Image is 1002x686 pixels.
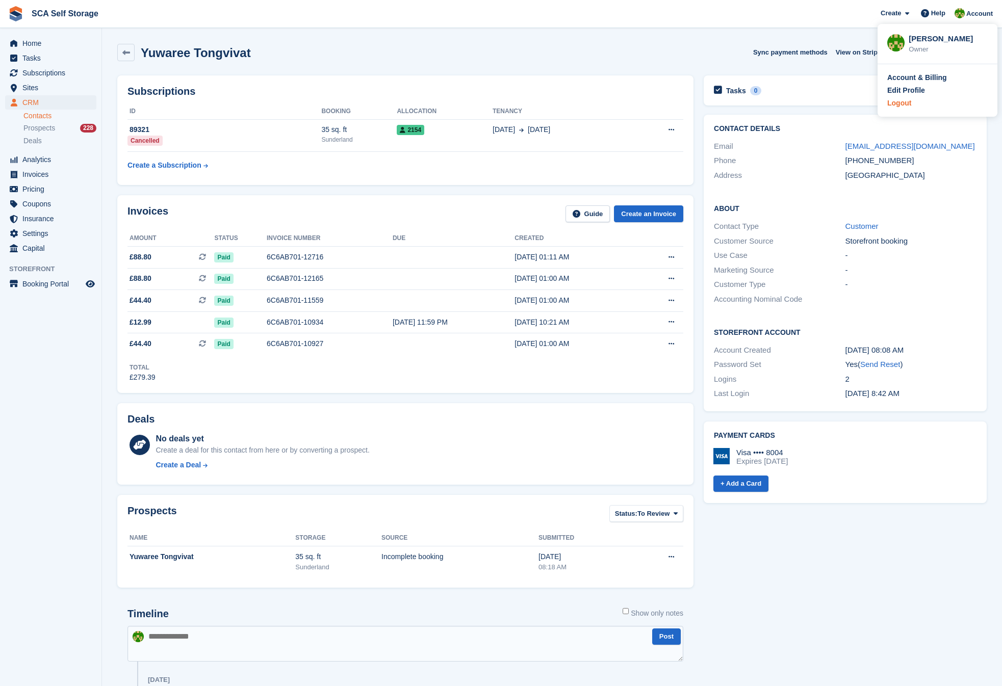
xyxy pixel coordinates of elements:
[5,81,96,95] a: menu
[127,413,155,425] h2: Deals
[845,170,977,181] div: [GEOGRAPHIC_DATA]
[836,47,881,58] span: View on Stripe
[156,433,369,445] div: No deals yet
[845,142,975,150] a: [EMAIL_ADDRESS][DOMAIN_NAME]
[5,66,96,80] a: menu
[127,103,321,120] th: ID
[22,197,84,211] span: Coupons
[714,141,845,152] div: Email
[845,265,977,276] div: -
[295,530,381,546] th: Storage
[5,241,96,255] a: menu
[515,230,636,247] th: Created
[714,294,845,305] div: Accounting Nominal Code
[566,205,610,222] a: Guide
[22,212,84,226] span: Insurance
[5,226,96,241] a: menu
[714,235,845,247] div: Customer Source
[295,551,381,562] div: 35 sq. ft
[515,295,636,306] div: [DATE] 01:00 AM
[714,374,845,385] div: Logins
[127,136,163,146] div: Cancelled
[214,230,267,247] th: Status
[845,155,977,167] div: [PHONE_NUMBER]
[214,296,233,306] span: Paid
[141,46,251,60] h2: Yuwaree Tongvivat
[214,274,233,284] span: Paid
[637,509,670,519] span: To Review
[5,277,96,291] a: menu
[8,6,23,21] img: stora-icon-8386f47178a22dfd0bd8f6a31ec36ba5ce8667c1dd55bd0f319d3a0aa187defe.svg
[515,338,636,349] div: [DATE] 01:00 AM
[127,530,295,546] th: Name
[127,124,321,135] div: 89321
[5,212,96,226] a: menu
[22,226,84,241] span: Settings
[321,135,397,144] div: Sunderland
[22,66,84,80] span: Subscriptions
[515,273,636,284] div: [DATE] 01:00 AM
[714,279,845,291] div: Customer Type
[267,230,393,247] th: Invoice number
[133,631,144,642] img: Sam Chapman
[295,562,381,572] div: Sunderland
[148,676,170,684] div: [DATE]
[130,551,295,562] div: Yuwaree Tongvivat
[22,241,84,255] span: Capital
[23,136,42,146] span: Deals
[909,44,988,55] div: Owner
[130,252,151,262] span: £88.80
[881,8,901,18] span: Create
[5,167,96,181] a: menu
[5,197,96,211] a: menu
[845,359,977,371] div: Yes
[515,252,636,262] div: [DATE] 01:11 AM
[652,628,681,645] button: Post
[84,278,96,290] a: Preview store
[5,95,96,110] a: menu
[127,160,201,171] div: Create a Subscription
[860,360,900,368] a: Send Reset
[23,123,96,134] a: Prospects 228
[714,125,977,133] h2: Contact Details
[887,98,911,109] div: Logout
[538,530,629,546] th: Submitted
[887,72,947,83] div: Account & Billing
[887,72,988,83] a: Account & Billing
[214,252,233,262] span: Paid
[5,182,96,196] a: menu
[127,505,177,524] h2: Prospects
[156,460,201,470] div: Create a Deal
[127,608,169,620] h2: Timeline
[28,5,102,22] a: SCA Self Storage
[267,273,393,284] div: 6C6AB701-12165
[130,363,156,372] div: Total
[321,124,397,135] div: 35 sq. ft
[321,103,397,120] th: Booking
[22,167,84,181] span: Invoices
[887,85,988,96] a: Edit Profile
[614,205,683,222] a: Create an Invoice
[845,250,977,261] div: -
[623,608,629,614] input: Show only notes
[127,205,168,222] h2: Invoices
[538,551,629,562] div: [DATE]
[623,608,683,619] label: Show only notes
[845,279,977,291] div: -
[22,36,84,50] span: Home
[267,295,393,306] div: 6C6AB701-11559
[845,222,879,230] a: Customer
[22,95,84,110] span: CRM
[393,230,515,247] th: Due
[130,295,151,306] span: £44.40
[267,317,393,328] div: 6C6AB701-10934
[528,124,550,135] span: [DATE]
[22,182,84,196] span: Pricing
[130,317,151,328] span: £12.99
[5,51,96,65] a: menu
[909,33,988,42] div: [PERSON_NAME]
[538,562,629,572] div: 08:18 AM
[714,388,845,400] div: Last Login
[267,252,393,262] div: 6C6AB701-12716
[23,111,96,121] a: Contacts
